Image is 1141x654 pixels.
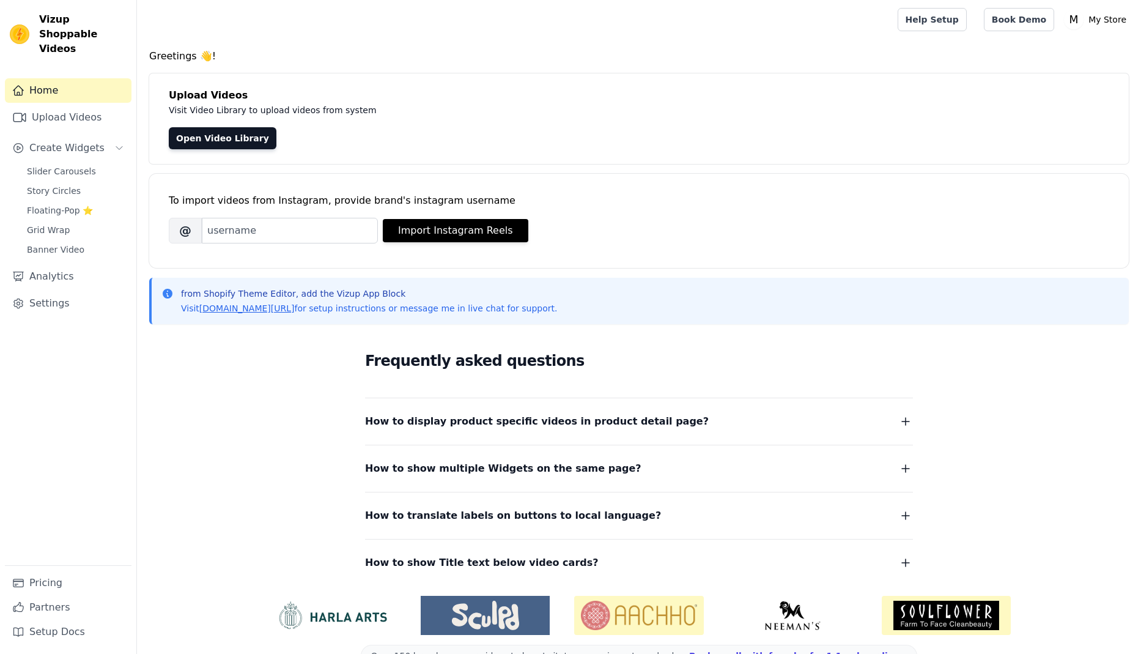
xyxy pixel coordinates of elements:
[20,241,131,258] a: Banner Video
[20,163,131,180] a: Slider Carousels
[181,302,557,314] p: Visit for setup instructions or message me in live chat for support.
[267,601,396,630] img: HarlaArts
[20,202,131,219] a: Floating-Pop ⭐
[169,127,276,149] a: Open Video Library
[365,460,641,477] span: How to show multiple Widgets on the same page?
[5,620,131,644] a: Setup Docs
[728,601,857,630] img: Neeman's
[181,288,557,300] p: from Shopify Theme Editor, add the Vizup App Block
[1084,9,1131,31] p: My Store
[898,8,967,31] a: Help Setup
[365,413,913,430] button: How to display product specific videos in product detail page?
[365,554,599,571] span: How to show Title text below video cards?
[10,24,29,44] img: Vizup
[29,141,105,155] span: Create Widgets
[39,12,127,56] span: Vizup Shoppable Videos
[1064,9,1131,31] button: M My Store
[383,219,528,242] button: Import Instagram Reels
[1069,13,1079,26] text: M
[365,507,913,524] button: How to translate labels on buttons to local language?
[27,243,84,256] span: Banner Video
[27,204,93,217] span: Floating-Pop ⭐
[365,460,913,477] button: How to show multiple Widgets on the same page?
[169,193,1109,208] div: To import videos from Instagram, provide brand's instagram username
[202,218,378,243] input: username
[20,182,131,199] a: Story Circles
[27,165,96,177] span: Slider Carousels
[169,103,717,117] p: Visit Video Library to upload videos from system
[199,303,295,313] a: [DOMAIN_NAME][URL]
[5,595,131,620] a: Partners
[574,596,703,635] img: Aachho
[5,571,131,595] a: Pricing
[365,507,661,524] span: How to translate labels on buttons to local language?
[27,185,81,197] span: Story Circles
[149,49,1129,64] h4: Greetings 👋!
[365,413,709,430] span: How to display product specific videos in product detail page?
[5,264,131,289] a: Analytics
[365,554,913,571] button: How to show Title text below video cards?
[984,8,1054,31] a: Book Demo
[169,88,1109,103] h4: Upload Videos
[5,136,131,160] button: Create Widgets
[365,349,913,373] h2: Frequently asked questions
[5,291,131,316] a: Settings
[421,601,550,630] img: Sculpd US
[169,218,202,243] span: @
[27,224,70,236] span: Grid Wrap
[5,105,131,130] a: Upload Videos
[20,221,131,239] a: Grid Wrap
[5,78,131,103] a: Home
[882,596,1011,635] img: Soulflower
